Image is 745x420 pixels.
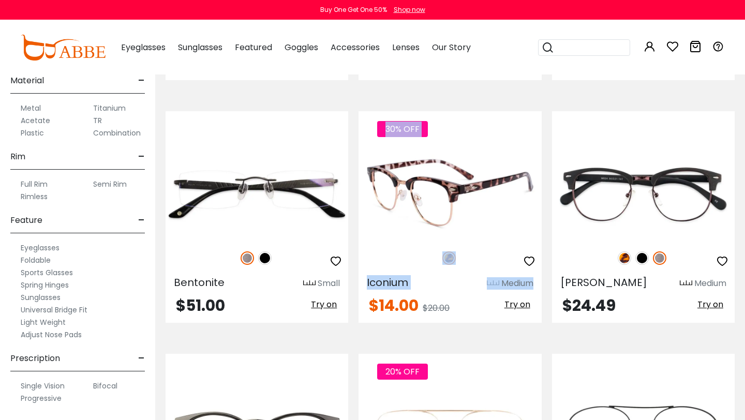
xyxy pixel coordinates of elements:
[138,144,145,169] span: -
[10,346,60,371] span: Prescription
[318,277,340,290] div: Small
[241,251,254,265] img: Gun
[389,5,425,14] a: Shop now
[369,294,419,317] span: $14.00
[377,364,428,380] span: 20% OFF
[303,280,316,288] img: size ruler
[423,302,450,314] span: $20.00
[377,121,428,137] span: 30% OFF
[10,208,42,233] span: Feature
[21,242,59,254] label: Eyeglasses
[21,114,50,127] label: Acetate
[635,251,649,265] img: Black
[394,5,425,14] div: Shop now
[21,190,48,203] label: Rimless
[93,178,127,190] label: Semi Rim
[21,35,106,61] img: abbeglasses.com
[121,41,166,53] span: Eyeglasses
[93,380,117,392] label: Bifocal
[176,294,225,317] span: $51.00
[10,144,25,169] span: Rim
[560,275,647,290] span: [PERSON_NAME]
[331,41,380,53] span: Accessories
[653,251,666,265] img: Gun
[21,102,41,114] label: Metal
[21,380,65,392] label: Single Vision
[93,114,102,127] label: TR
[235,41,272,53] span: Featured
[21,279,69,291] label: Spring Hinges
[178,41,222,53] span: Sunglasses
[93,102,126,114] label: Titanium
[432,41,471,53] span: Our Story
[285,41,318,53] span: Goggles
[680,280,692,288] img: size ruler
[21,127,44,139] label: Plastic
[166,148,348,240] img: Gun Bentonite - Titanium ,Adjust Nose Pads
[10,68,44,93] span: Material
[21,304,87,316] label: Universal Bridge Fit
[562,294,616,317] span: $24.49
[501,298,533,311] button: Try on
[138,346,145,371] span: -
[21,328,82,341] label: Adjust Nose Pads
[93,127,141,139] label: Combination
[487,280,499,288] img: size ruler
[697,298,723,310] span: Try on
[21,316,66,328] label: Light Weight
[21,254,51,266] label: Foldable
[501,277,533,290] div: Medium
[552,148,735,240] img: Gun Chad - Combination,Metal,Plastic ,Adjust Nose Pads
[504,298,530,310] span: Try on
[138,68,145,93] span: -
[320,5,387,14] div: Buy One Get One 50%
[21,266,73,279] label: Sports Glasses
[311,298,337,310] span: Try on
[138,208,145,233] span: -
[392,41,420,53] span: Lenses
[258,251,272,265] img: Black
[694,277,726,290] div: Medium
[367,275,408,290] span: Iconium
[21,392,62,404] label: Progressive
[21,291,61,304] label: Sunglasses
[21,178,48,190] label: Full Rim
[174,275,225,290] span: Bentonite
[694,298,726,311] button: Try on
[618,251,631,265] img: Leopard
[359,148,541,240] img: Leopard Iconium - Combination,Metal,Plastic ,Adjust Nose Pads
[308,298,340,311] button: Try on
[442,251,456,265] img: Leopard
